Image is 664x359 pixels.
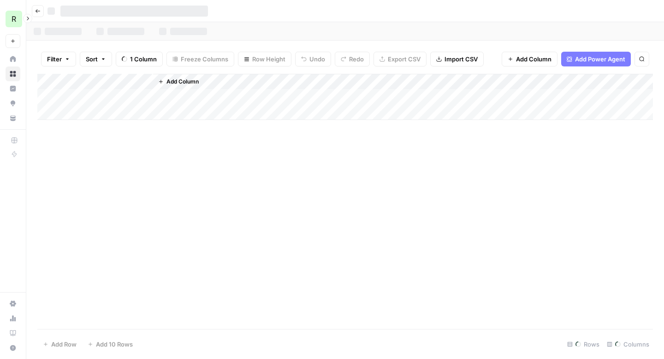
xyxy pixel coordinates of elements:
[181,54,228,64] span: Freeze Columns
[6,52,20,66] a: Home
[373,52,427,66] button: Export CSV
[37,337,82,352] button: Add Row
[41,52,76,66] button: Filter
[516,54,551,64] span: Add Column
[309,54,325,64] span: Undo
[130,54,157,64] span: 1 Column
[575,54,625,64] span: Add Power Agent
[6,81,20,96] a: Insights
[6,96,20,111] a: Opportunities
[12,13,16,24] span: R
[116,52,163,66] button: 1 Column
[349,54,364,64] span: Redo
[6,296,20,311] a: Settings
[603,337,653,352] div: Columns
[51,340,77,349] span: Add Row
[252,54,285,64] span: Row Height
[6,111,20,126] a: Your Data
[445,54,478,64] span: Import CSV
[388,54,421,64] span: Export CSV
[502,52,557,66] button: Add Column
[154,76,202,88] button: Add Column
[430,52,484,66] button: Import CSV
[238,52,291,66] button: Row Height
[80,52,112,66] button: Sort
[295,52,331,66] button: Undo
[6,326,20,341] a: Learning Hub
[86,54,98,64] span: Sort
[6,66,20,81] a: Browse
[335,52,370,66] button: Redo
[96,340,133,349] span: Add 10 Rows
[561,52,631,66] button: Add Power Agent
[166,52,234,66] button: Freeze Columns
[47,54,62,64] span: Filter
[6,311,20,326] a: Usage
[82,337,138,352] button: Add 10 Rows
[166,78,199,86] span: Add Column
[6,341,20,355] button: Help + Support
[563,337,603,352] div: Rows
[6,7,20,30] button: Workspace: Re-Leased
